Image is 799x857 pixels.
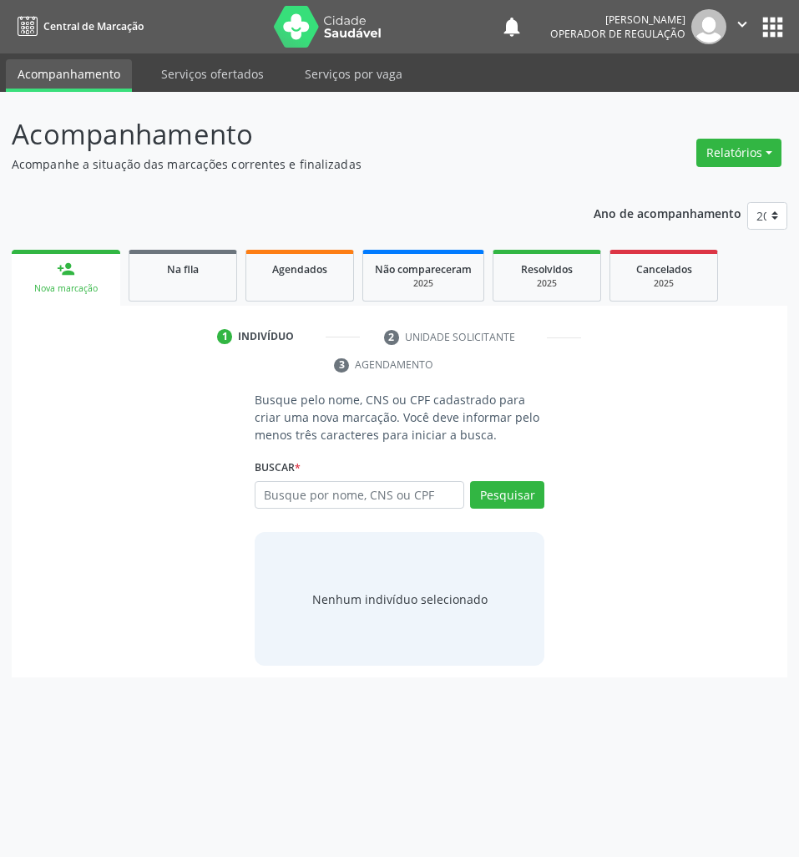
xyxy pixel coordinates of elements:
div: person_add [57,260,75,278]
div: Nenhum indivíduo selecionado [312,591,488,608]
div: 1 [217,329,232,344]
button: Pesquisar [470,481,544,510]
div: 2025 [375,277,472,290]
p: Busque pelo nome, CNS ou CPF cadastrado para criar uma nova marcação. Você deve informar pelo men... [255,391,544,444]
span: Na fila [167,262,199,276]
i:  [733,15,751,33]
span: Central de Marcação [43,19,144,33]
p: Acompanhe a situação das marcações correntes e finalizadas [12,155,554,173]
button:  [726,9,758,44]
span: Resolvidos [521,262,573,276]
p: Acompanhamento [12,114,554,155]
div: 2025 [505,277,589,290]
img: img [691,9,726,44]
div: [PERSON_NAME] [550,13,685,27]
div: 2025 [622,277,705,290]
button: notifications [500,15,523,38]
div: Nova marcação [23,282,109,295]
input: Busque por nome, CNS ou CPF [255,481,464,510]
a: Serviços por vaga [293,59,414,89]
span: Agendados [272,262,327,276]
button: apps [758,13,787,42]
a: Serviços ofertados [149,59,276,89]
a: Acompanhamento [6,59,132,92]
p: Ano de acompanhamento [594,202,741,223]
button: Relatórios [696,139,781,167]
span: Não compareceram [375,262,472,276]
label: Buscar [255,455,301,481]
span: Operador de regulação [550,27,685,41]
div: Indivíduo [238,329,294,344]
span: Cancelados [636,262,692,276]
a: Central de Marcação [12,13,144,40]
